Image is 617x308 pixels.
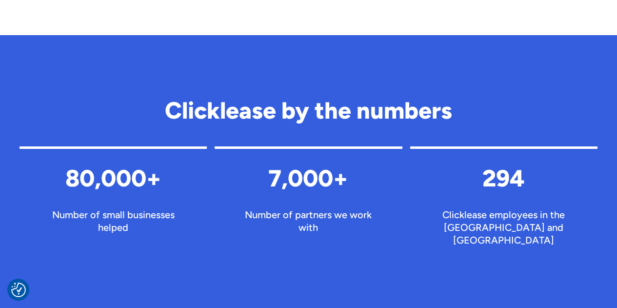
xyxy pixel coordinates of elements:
p: Number of small businesses helped [47,208,179,234]
p: Clicklease employees in the [GEOGRAPHIC_DATA] and [GEOGRAPHIC_DATA] [438,208,570,246]
strong: 7,000+ [268,164,348,192]
h3: 294 [438,164,570,193]
h3: 80,000+ [47,164,179,193]
img: Revisit consent button [11,283,26,297]
p: Number of partners we work with [242,208,375,234]
button: Consent Preferences [11,283,26,297]
h2: Clicklease by the numbers [20,98,597,123]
